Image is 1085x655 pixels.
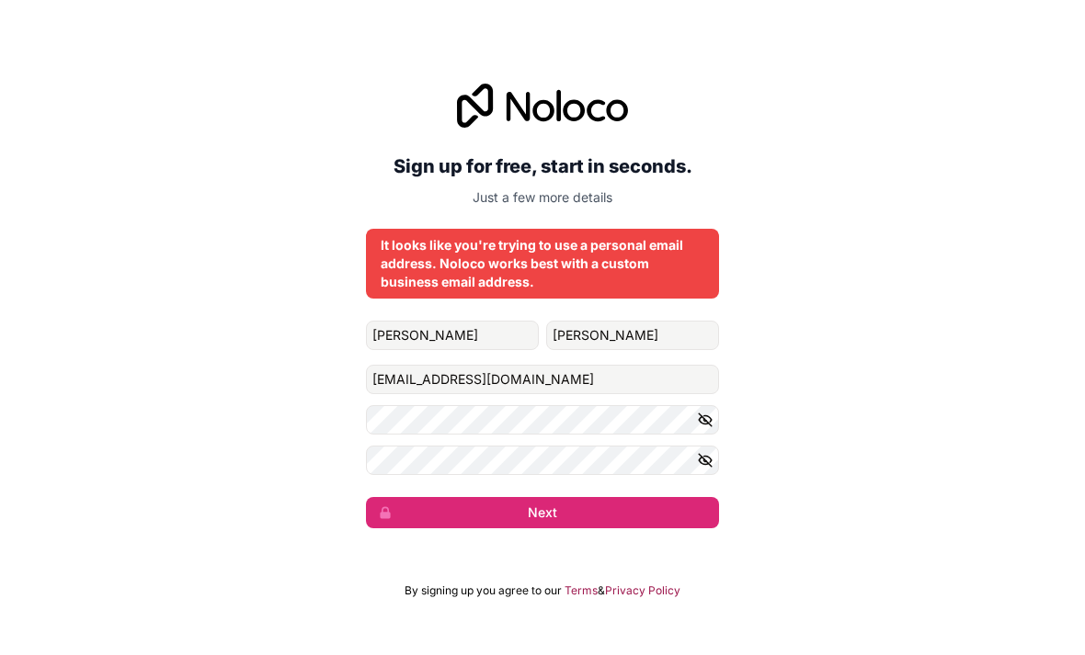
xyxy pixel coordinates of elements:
h2: Sign up for free, start in seconds. [366,150,719,183]
a: Privacy Policy [605,583,680,598]
a: Terms [565,583,598,598]
div: It looks like you're trying to use a personal email address. Noloco works best with a custom busi... [381,236,704,291]
button: Next [366,497,719,528]
input: Confirm password [366,446,719,475]
input: Email address [366,365,719,394]
input: given-name [366,321,539,350]
input: Password [366,405,719,435]
p: Just a few more details [366,188,719,207]
span: & [598,583,605,598]
span: By signing up you agree to our [405,583,562,598]
input: family-name [546,321,719,350]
